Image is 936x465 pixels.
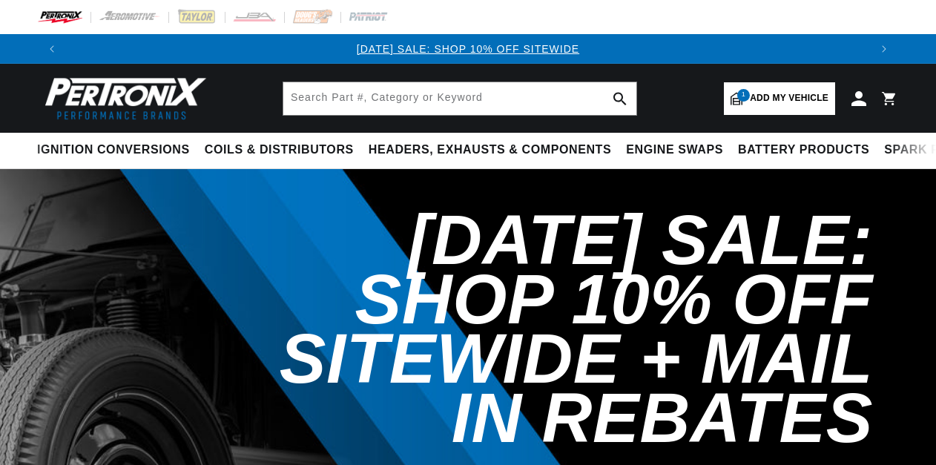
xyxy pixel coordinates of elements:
button: search button [604,82,636,115]
a: 1Add my vehicle [724,82,835,115]
input: Search Part #, Category or Keyword [283,82,636,115]
summary: Coils & Distributors [197,133,361,168]
span: Battery Products [738,142,869,158]
a: [DATE] SALE: SHOP 10% OFF SITEWIDE [357,43,579,55]
span: Add my vehicle [750,91,828,105]
span: Ignition Conversions [37,142,190,158]
button: Translation missing: en.sections.announcements.previous_announcement [37,34,67,64]
button: Translation missing: en.sections.announcements.next_announcement [869,34,899,64]
h2: [DATE] SALE: SHOP 10% OFF SITEWIDE + MAIL IN REBATES [239,211,873,448]
span: Coils & Distributors [205,142,354,158]
div: 1 of 3 [67,41,869,57]
div: Announcement [67,41,869,57]
summary: Headers, Exhausts & Components [361,133,619,168]
span: Engine Swaps [626,142,723,158]
summary: Ignition Conversions [37,133,197,168]
summary: Engine Swaps [619,133,731,168]
span: Headers, Exhausts & Components [369,142,611,158]
img: Pertronix [37,73,208,124]
summary: Battery Products [731,133,877,168]
span: 1 [737,89,750,102]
